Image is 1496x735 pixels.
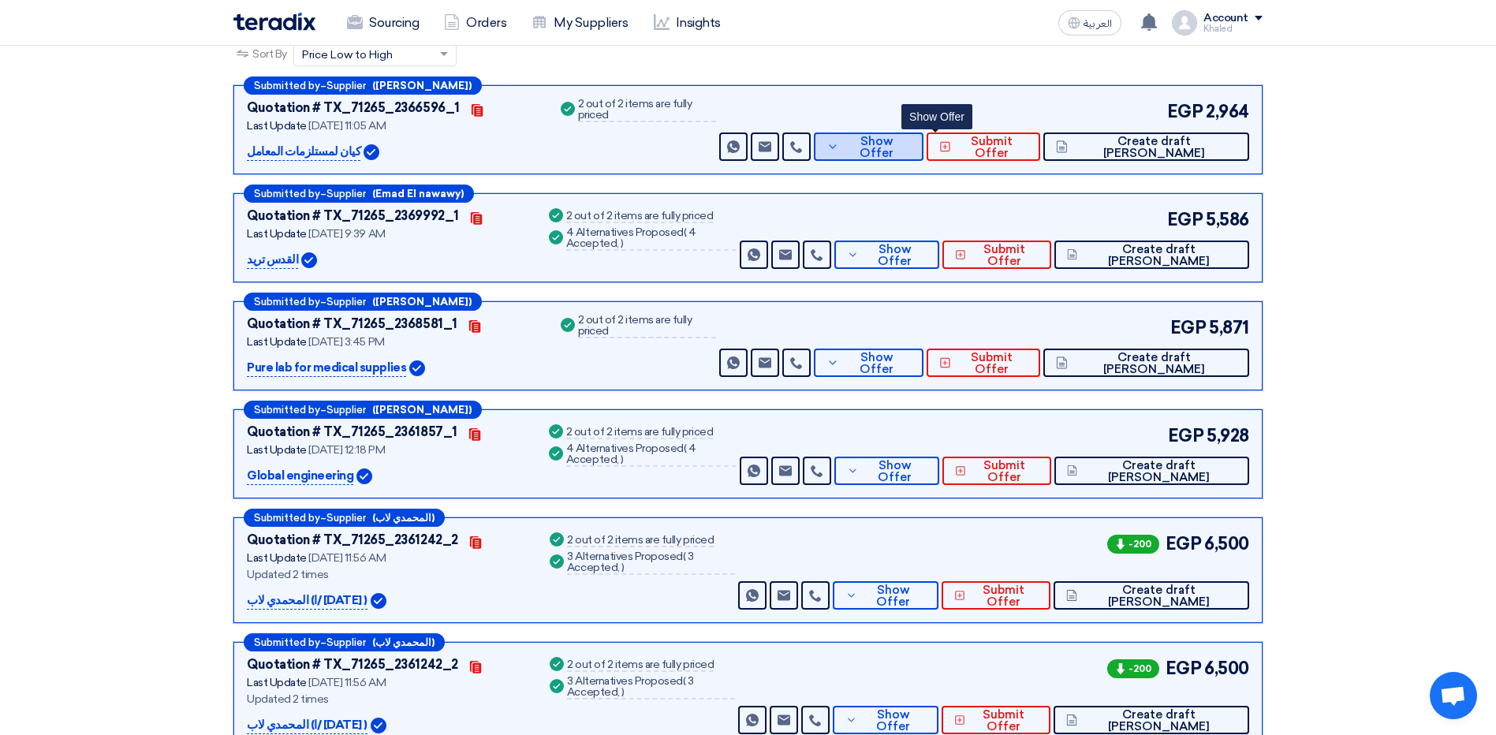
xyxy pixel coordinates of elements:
button: Create draft [PERSON_NAME] [1054,706,1249,734]
span: Show Offer [863,244,927,267]
span: Last Update [247,119,307,132]
button: Show Offer [834,457,939,485]
button: Create draft [PERSON_NAME] [1043,132,1249,161]
div: Show Offer [901,104,972,129]
span: ( [684,226,687,239]
div: Quotation # TX_71265_2361242_2 [247,655,458,674]
span: Submitted by [254,80,320,91]
span: EGP [1167,99,1203,125]
div: Quotation # TX_71265_2369992_1 [247,207,459,226]
span: Supplier [326,80,366,91]
button: Show Offer [833,581,938,610]
div: Quotation # TX_71265_2361242_2 [247,531,458,550]
span: 6,500 [1204,655,1249,681]
button: Submit Offer [942,706,1050,734]
b: (المحمدي لاب) [372,513,435,523]
span: [DATE] 9:39 AM [308,227,385,241]
div: 2 out of 2 items are fully priced [566,211,713,223]
img: Verified Account [371,593,386,609]
b: (Emad El nawawy) [372,188,464,199]
span: 3 Accepted, [567,550,694,574]
p: المحمدي لاب (ا/ [DATE] ) [247,591,367,610]
div: – [244,76,482,95]
button: Show Offer [814,349,923,377]
span: Sort By [252,46,287,62]
span: Show Offer [861,584,926,608]
span: Submit Offer [955,136,1028,159]
button: Create draft [PERSON_NAME] [1054,457,1249,485]
div: 3 Alternatives Proposed [567,551,735,575]
b: ([PERSON_NAME]) [372,405,472,415]
p: المحمدي لاب (ا/ [DATE] ) [247,716,367,735]
span: Show Offer [843,136,912,159]
span: Submit Offer [970,244,1039,267]
button: Submit Offer [927,349,1040,377]
span: Supplier [326,637,366,647]
img: Teradix logo [233,13,315,31]
span: 5,586 [1206,207,1249,233]
div: 2 out of 2 items are fully priced [578,99,716,122]
span: Submit Offer [969,584,1038,608]
span: Supplier [326,405,366,415]
div: 2 out of 2 items are fully priced [566,427,713,439]
div: – [244,509,445,527]
span: EGP [1168,423,1204,449]
a: Insights [641,6,733,40]
span: Price Low to High [302,47,393,63]
a: Orders [431,6,519,40]
div: Quotation # TX_71265_2361857_1 [247,423,457,442]
span: 5,871 [1209,315,1249,341]
span: ( [683,550,686,563]
span: EGP [1166,655,1202,681]
a: Sourcing [334,6,431,40]
img: Verified Account [356,468,372,484]
p: القدس تريد [247,251,298,270]
span: 4 Accepted, [566,226,696,250]
img: Verified Account [301,252,317,268]
button: Submit Offer [942,241,1051,269]
span: Submit Offer [969,709,1038,733]
div: Quotation # TX_71265_2368581_1 [247,315,457,334]
div: – [244,293,482,311]
span: العربية [1084,18,1112,29]
p: Global engineering [247,467,353,486]
button: Create draft [PERSON_NAME] [1054,581,1249,610]
span: Submitted by [254,405,320,415]
button: Submit Offer [942,457,1051,485]
p: كيان لمستلزمات المعامل [247,143,360,162]
span: Submit Offer [955,352,1028,375]
span: EGP [1167,207,1203,233]
div: 4 Alternatives Proposed [566,227,737,251]
span: Submitted by [254,188,320,199]
span: Create draft [PERSON_NAME] [1081,244,1237,267]
span: 5,928 [1207,423,1249,449]
span: 4 Accepted, [566,442,696,466]
span: 2,964 [1206,99,1249,125]
div: 2 out of 2 items are fully priced [578,315,716,338]
button: Create draft [PERSON_NAME] [1054,241,1249,269]
button: Show Offer [833,706,938,734]
span: Submit Offer [970,460,1039,483]
span: 3 Accepted, [567,674,694,699]
span: ( [683,674,686,688]
span: ) [621,685,625,699]
div: Quotation # TX_71265_2366596_1 [247,99,460,118]
img: profile_test.png [1172,10,1197,35]
b: ([PERSON_NAME]) [372,297,472,307]
span: -200 [1107,659,1159,678]
button: العربية [1058,10,1121,35]
span: Create draft [PERSON_NAME] [1072,136,1237,159]
span: Submitted by [254,513,320,523]
div: – [244,185,474,203]
span: Create draft [PERSON_NAME] [1081,584,1237,608]
button: Show Offer [834,241,939,269]
span: ) [621,561,625,574]
div: 3 Alternatives Proposed [567,676,735,700]
div: Updated 2 times [247,566,528,583]
span: Show Offer [843,352,912,375]
span: [DATE] 11:05 AM [308,119,386,132]
div: 2 out of 2 items are fully priced [567,659,714,672]
span: ) [621,237,624,250]
div: 4 Alternatives Proposed [566,443,737,467]
b: ([PERSON_NAME]) [372,80,472,91]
